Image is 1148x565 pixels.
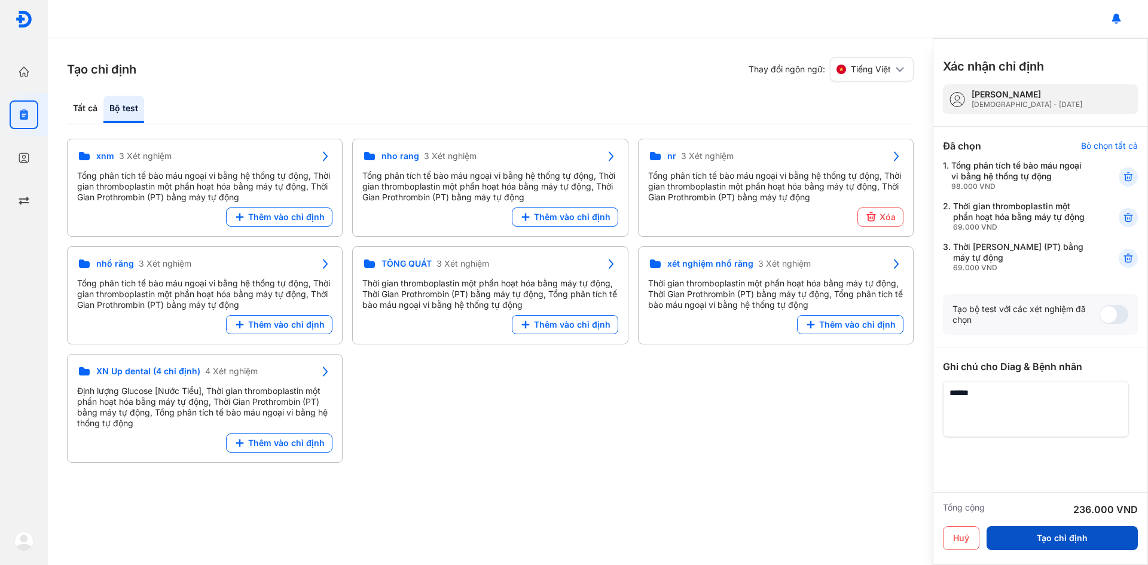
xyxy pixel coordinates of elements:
span: Tiếng Việt [851,64,891,75]
span: XN Up dental (4 chỉ định) [96,366,200,377]
button: Xóa [857,207,903,227]
div: Tổng phân tích tế bào máu ngoại vi bằng hệ thống tự động, Thời gian thromboplastin một phần hoạt ... [362,170,618,203]
div: Thời gian thromboplastin một phần hoạt hóa bằng máy tự động, Thời Gian Prothrombin (PT) bằng máy ... [648,278,903,310]
button: Thêm vào chỉ định [797,315,903,334]
div: [DEMOGRAPHIC_DATA] - [DATE] [972,100,1082,109]
div: Đã chọn [943,139,981,153]
div: 69.000 VND [953,222,1089,232]
span: 3 Xét nghiệm [758,258,811,269]
span: Thêm vào chỉ định [534,212,610,222]
span: Thêm vào chỉ định [248,212,325,222]
div: Tạo bộ test với các xét nghiệm đã chọn [952,304,1100,325]
span: xnm [96,151,114,161]
div: Bộ test [103,96,144,123]
span: TỔNG QUÁT [381,258,432,269]
span: 3 Xét nghiệm [436,258,489,269]
div: [PERSON_NAME] [972,89,1082,100]
h3: Tạo chỉ định [67,61,136,78]
div: Thay đổi ngôn ngữ: [749,57,914,81]
div: Tổng phân tích tế bào máu ngoại vi bằng hệ thống tự động, Thời gian thromboplastin một phần hoạt ... [77,170,332,203]
div: Thời [PERSON_NAME] (PT) bằng máy tự động [953,242,1089,273]
div: Tổng cộng [943,502,985,517]
span: Thêm vào chỉ định [819,319,896,330]
span: 4 Xét nghiệm [205,366,258,377]
button: Thêm vào chỉ định [226,433,332,453]
div: 1. [943,160,1089,191]
span: Thêm vào chỉ định [248,319,325,330]
div: 3. [943,242,1089,273]
span: 3 Xét nghiệm [119,151,172,161]
div: 236.000 VND [1073,502,1138,517]
span: nho rang [381,151,419,161]
div: Ghi chú cho Diag & Bệnh nhân [943,359,1138,374]
div: 2. [943,201,1089,232]
div: Bỏ chọn tất cả [1081,141,1138,151]
img: logo [15,10,33,28]
span: 3 Xét nghiệm [681,151,734,161]
button: Thêm vào chỉ định [512,315,618,334]
div: Tổng phân tích tế bào máu ngoại vi bằng hệ thống tự động [951,160,1089,191]
button: Thêm vào chỉ định [512,207,618,227]
button: Thêm vào chỉ định [226,315,332,334]
button: Tạo chỉ định [987,526,1138,550]
div: 69.000 VND [953,263,1089,273]
h3: Xác nhận chỉ định [943,58,1044,75]
div: Tổng phân tích tế bào máu ngoại vi bằng hệ thống tự động, Thời gian thromboplastin một phần hoạt ... [77,278,332,310]
div: 98.000 VND [951,182,1089,191]
button: Huỷ [943,526,979,550]
span: 3 Xét nghiệm [139,258,191,269]
span: nhổ răng [96,258,134,269]
span: Thêm vào chỉ định [248,438,325,448]
div: Thời gian thromboplastin một phần hoạt hóa bằng máy tự động, Thời Gian Prothrombin (PT) bằng máy ... [362,278,618,310]
div: Định lượng Glucose [Nước Tiểu], Thời gian thromboplastin một phần hoạt hóa bằng máy tự động, Thời... [77,386,332,429]
span: nr [667,151,676,161]
div: Thời gian thromboplastin một phần hoạt hóa bằng máy tự động [953,201,1089,232]
span: Thêm vào chỉ định [534,319,610,330]
span: 3 Xét nghiệm [424,151,477,161]
div: Tổng phân tích tế bào máu ngoại vi bằng hệ thống tự động, Thời gian thromboplastin một phần hoạt ... [648,170,903,203]
span: Xóa [880,212,896,222]
img: logo [14,532,33,551]
span: xét nghiệm nhổ răng [667,258,753,269]
button: Thêm vào chỉ định [226,207,332,227]
div: Tất cả [67,96,103,123]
